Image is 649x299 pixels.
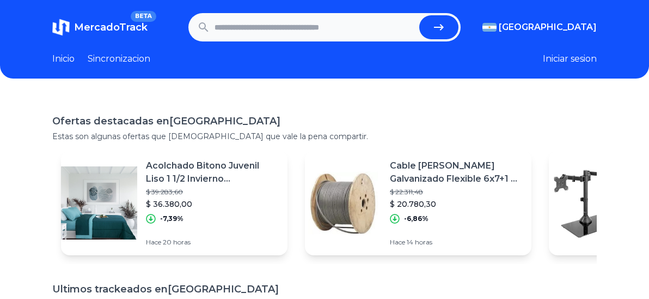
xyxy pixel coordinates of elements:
span: MercadoTrack [74,21,148,33]
span: BETA [131,11,156,22]
img: Featured image [549,165,625,241]
p: Hace 14 horas [390,238,523,247]
p: $ 20.780,30 [390,199,523,210]
a: MercadoTrackBETA [52,19,148,36]
img: Featured image [61,165,137,241]
p: Acolchado Bitono Juvenil Liso 1 1/2 Invierno [PERSON_NAME] [146,159,279,186]
a: Inicio [52,52,75,65]
p: $ 22.311,48 [390,188,523,196]
a: Featured imageAcolchado Bitono Juvenil Liso 1 1/2 Invierno [PERSON_NAME]$ 39.283,60$ 36.380,00-7,... [61,151,287,255]
p: Hace 20 horas [146,238,279,247]
button: [GEOGRAPHIC_DATA] [482,21,597,34]
p: $ 36.380,00 [146,199,279,210]
p: Cable [PERSON_NAME] Galvanizado Flexible 6x7+1 Ø 3mm X 25m [390,159,523,186]
p: -7,39% [160,214,183,223]
h1: Ultimos trackeados en [GEOGRAPHIC_DATA] [52,282,597,297]
img: MercadoTrack [52,19,70,36]
img: Argentina [482,23,497,32]
a: Featured imageCable [PERSON_NAME] Galvanizado Flexible 6x7+1 Ø 3mm X 25m$ 22.311,48$ 20.780,30-6,... [305,151,531,255]
a: Sincronizacion [88,52,150,65]
p: -6,86% [404,214,428,223]
button: Iniciar sesion [543,52,597,65]
p: Estas son algunas ofertas que [DEMOGRAPHIC_DATA] que vale la pena compartir. [52,131,597,142]
img: Featured image [305,165,381,241]
p: $ 39.283,60 [146,188,279,196]
h1: Ofertas destacadas en [GEOGRAPHIC_DATA] [52,113,597,129]
span: [GEOGRAPHIC_DATA] [499,21,597,34]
